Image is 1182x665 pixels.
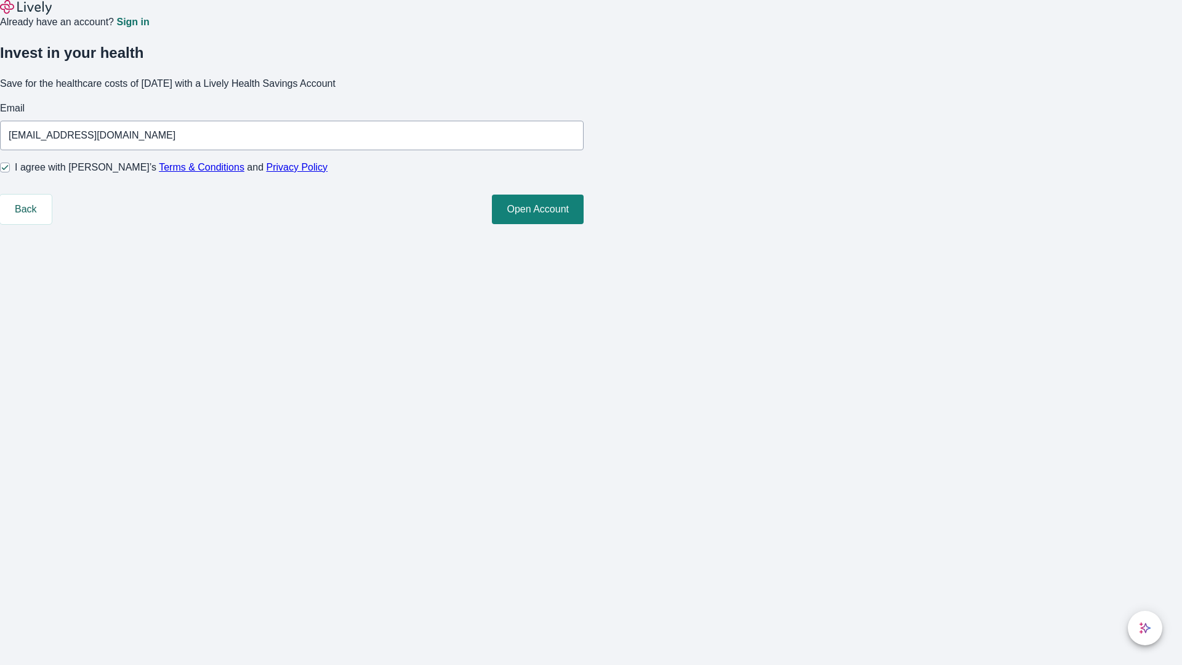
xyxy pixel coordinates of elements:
svg: Lively AI Assistant [1139,622,1151,634]
a: Terms & Conditions [159,162,244,172]
a: Privacy Policy [267,162,328,172]
button: chat [1128,611,1162,645]
button: Open Account [492,195,584,224]
span: I agree with [PERSON_NAME]’s and [15,160,328,175]
a: Sign in [116,17,149,27]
